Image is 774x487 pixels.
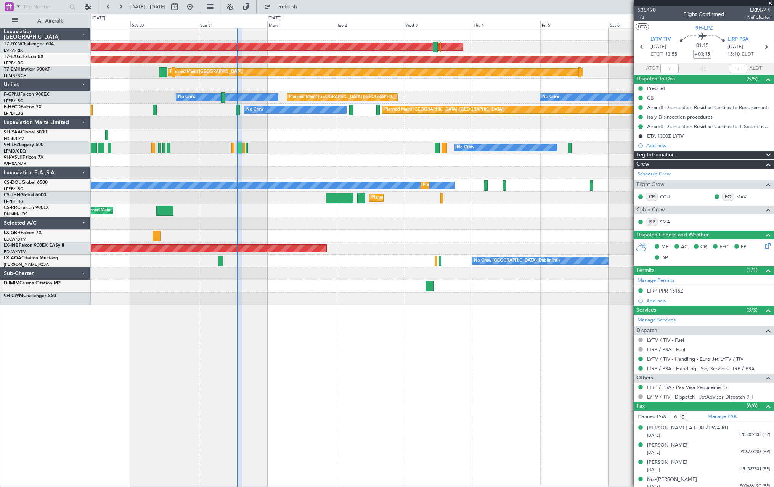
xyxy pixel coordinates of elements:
[665,51,677,58] span: 13:55
[170,66,243,78] div: Planned Maint [GEOGRAPHIC_DATA]
[695,24,713,32] span: 9H-LPZ
[661,254,668,262] span: DP
[4,136,24,141] a: FCBB/BZV
[646,193,658,201] div: CP
[4,180,22,185] span: CS-DOU
[636,374,653,383] span: Others
[749,65,762,72] span: ALDT
[4,294,23,298] span: 9H-CWM
[8,15,83,27] button: All Aircraft
[647,394,753,400] a: LYTV / TIV - Dispatch - JetAdvisor Dispatch 9H
[740,449,770,455] span: P06773206 (PP)
[747,266,758,274] span: (1/1)
[647,432,660,438] span: [DATE]
[457,142,474,153] div: No Crew
[4,92,20,97] span: F-GPNJ
[742,51,754,58] span: ELDT
[289,92,409,103] div: Planned Maint [GEOGRAPHIC_DATA] ([GEOGRAPHIC_DATA])
[636,402,645,411] span: Pax
[267,21,336,28] div: Mon 1
[647,442,687,449] div: [PERSON_NAME]
[638,413,666,421] label: Planned PAX
[4,55,22,59] span: T7-EAGL
[4,130,21,135] span: 9H-YAA
[260,1,306,13] button: Refresh
[4,281,19,286] span: D-IMIM
[4,193,20,198] span: CS-JHH
[660,64,679,73] input: --:--
[4,105,42,109] a: F-HECDFalcon 7X
[650,43,666,51] span: [DATE]
[647,133,684,139] div: ETA 1300Z LYTV
[638,277,674,284] a: Manage Permits
[647,356,743,362] a: LYTV / TIV - Handling - Euro Jet LYTV / TIV
[647,337,684,343] a: LYTV / TIV - Fuel
[638,6,656,14] span: 535490
[647,459,687,466] div: [PERSON_NAME]
[646,297,770,304] div: Add new
[542,92,560,103] div: No Crew
[20,18,80,24] span: All Aircraft
[722,193,734,201] div: FO
[647,450,660,455] span: [DATE]
[747,75,758,83] span: (5/5)
[647,85,665,92] div: Prebrief
[371,192,491,204] div: Planned Maint [GEOGRAPHIC_DATA] ([GEOGRAPHIC_DATA])
[636,160,649,169] span: Crew
[740,466,770,473] span: LR4037831 (PP)
[4,256,58,260] a: LX-AOACitation Mustang
[740,432,770,438] span: P05002333 (PP)
[646,65,658,72] span: ATOT
[92,15,105,22] div: [DATE]
[4,256,21,260] span: LX-AOA
[404,21,472,28] div: Wed 3
[646,142,770,149] div: Add new
[638,170,671,178] a: Schedule Crew
[540,21,609,28] div: Fri 5
[727,43,743,51] span: [DATE]
[130,21,199,28] div: Sat 30
[4,294,56,298] a: 9H-CWMChallenger 850
[4,148,26,154] a: LFMD/CEQ
[647,424,729,432] div: [PERSON_NAME] A H ALZUWAIKH
[636,151,675,159] span: Leg Information
[609,21,677,28] div: Sat 6
[4,42,21,47] span: T7-DYN
[4,92,49,97] a: F-GPNJFalcon 900EX
[4,206,20,210] span: CS-RRC
[246,104,264,116] div: No Crew
[4,211,27,217] a: DNMM/LOS
[4,155,22,160] span: 9H-VSLK
[4,249,26,255] a: EDLW/DTM
[636,75,675,84] span: Dispatch To-Dos
[130,3,165,10] span: [DATE] - [DATE]
[636,206,665,214] span: Cabin Crew
[4,73,26,79] a: LFMN/NCE
[647,95,654,101] div: CB
[747,402,758,410] span: (6/6)
[4,193,46,198] a: CS-JHHGlobal 6000
[708,413,737,421] a: Manage PAX
[681,243,688,251] span: AC
[4,98,24,104] a: LFPB/LBG
[647,104,768,111] div: Aircraft Disinsection Residual Certificate Requirement
[647,476,697,484] div: Nur-[PERSON_NAME]
[268,15,281,22] div: [DATE]
[638,14,656,21] span: 1/3
[272,4,304,10] span: Refresh
[647,346,685,353] a: LIRP / PSA - Fuel
[647,114,713,120] div: Italy Disinsection procedures
[661,243,668,251] span: MF
[423,180,543,191] div: Planned Maint [GEOGRAPHIC_DATA] ([GEOGRAPHIC_DATA])
[4,231,42,235] a: LX-GBHFalcon 7X
[4,206,49,210] a: CS-RRCFalcon 900LX
[474,255,560,267] div: No Crew [GEOGRAPHIC_DATA] (Dublin Intl)
[62,21,130,28] div: Fri 29
[727,36,748,43] span: LIRP PSA
[23,1,67,13] input: Trip Number
[4,262,49,267] a: [PERSON_NAME]/QSA
[4,186,24,192] a: LFPB/LBG
[384,104,504,116] div: Planned Maint [GEOGRAPHIC_DATA] ([GEOGRAPHIC_DATA])
[4,42,54,47] a: T7-DYNChallenger 604
[4,105,21,109] span: F-HECD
